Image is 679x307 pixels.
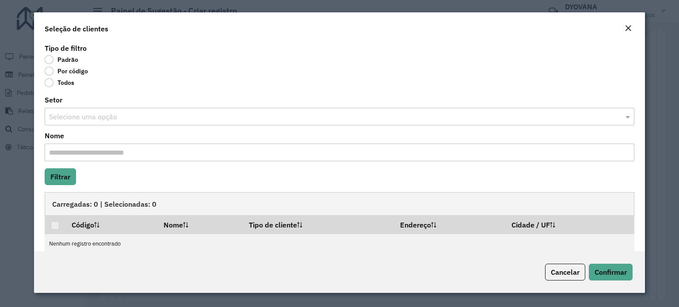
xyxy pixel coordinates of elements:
[45,168,76,185] button: Filtrar
[551,268,580,277] span: Cancelar
[158,215,243,234] th: Nome
[394,215,505,234] th: Endereço
[45,192,634,215] div: Carregadas: 0 | Selecionadas: 0
[505,215,634,234] th: Cidade / UF
[45,55,78,64] label: Padrão
[622,23,634,34] button: Close
[45,234,634,254] td: Nenhum registro encontrado
[45,130,64,141] label: Nome
[45,78,74,87] label: Todos
[65,215,157,234] th: Código
[243,215,394,234] th: Tipo de cliente
[45,95,62,105] label: Setor
[45,23,108,34] h4: Seleção de clientes
[545,264,585,280] button: Cancelar
[595,268,627,277] span: Confirmar
[45,67,88,76] label: Por código
[589,264,633,280] button: Confirmar
[625,25,632,32] em: Fechar
[45,43,87,53] label: Tipo de filtro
